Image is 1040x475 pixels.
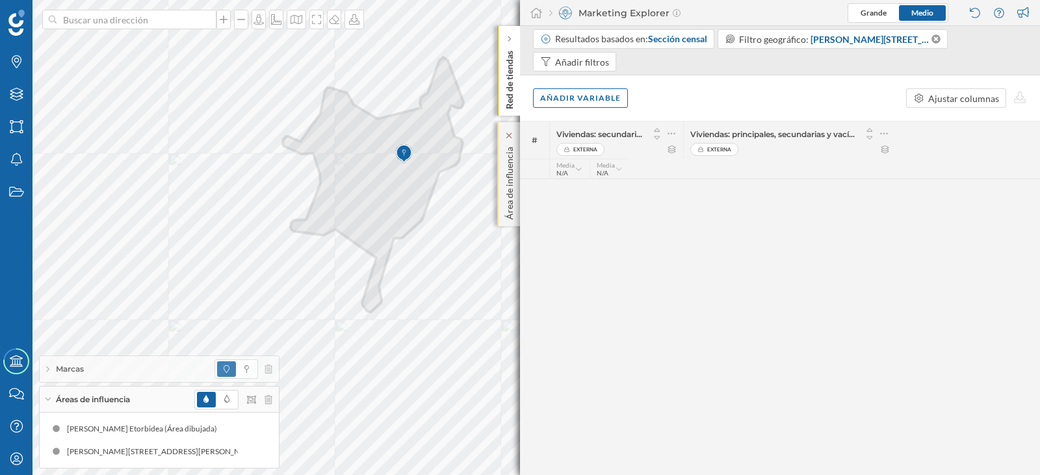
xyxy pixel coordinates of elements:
[739,34,809,45] span: Filtro geográfico:
[503,45,516,109] p: Red de tiendas
[556,161,575,169] span: Media
[555,32,707,45] div: Resultados basados en:
[526,135,543,146] span: #
[396,141,412,167] img: Marker
[707,143,731,156] span: Externa
[26,9,72,21] span: Soporte
[56,394,130,405] span: Áreas de influencia
[67,422,224,435] div: [PERSON_NAME] Etorbidea (Área dibujada)
[66,445,328,458] div: [PERSON_NAME][STREET_ADDRESS][PERSON_NAME] (14 min Andando)
[556,169,568,177] span: N/A
[56,363,84,375] span: Marcas
[911,8,933,18] span: Medio
[811,32,929,46] span: [PERSON_NAME][STREET_ADDRESS][PERSON_NAME] (14 min Andando)
[555,55,609,69] div: Añadir filtros
[559,6,572,19] img: explorer.svg
[928,92,999,105] div: Ajustar columnas
[597,161,615,169] span: Media
[8,10,25,36] img: Geoblink Logo
[597,169,608,177] span: N/A
[573,143,597,156] span: Externa
[861,8,887,18] span: Grande
[503,142,516,220] p: Área de influencia
[556,129,644,139] span: Viviendas: secundarias
[648,33,707,44] span: Sección censal
[690,129,857,139] span: Viviendas: principales, secundarias y vacías
[549,6,681,19] div: Marketing Explorer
